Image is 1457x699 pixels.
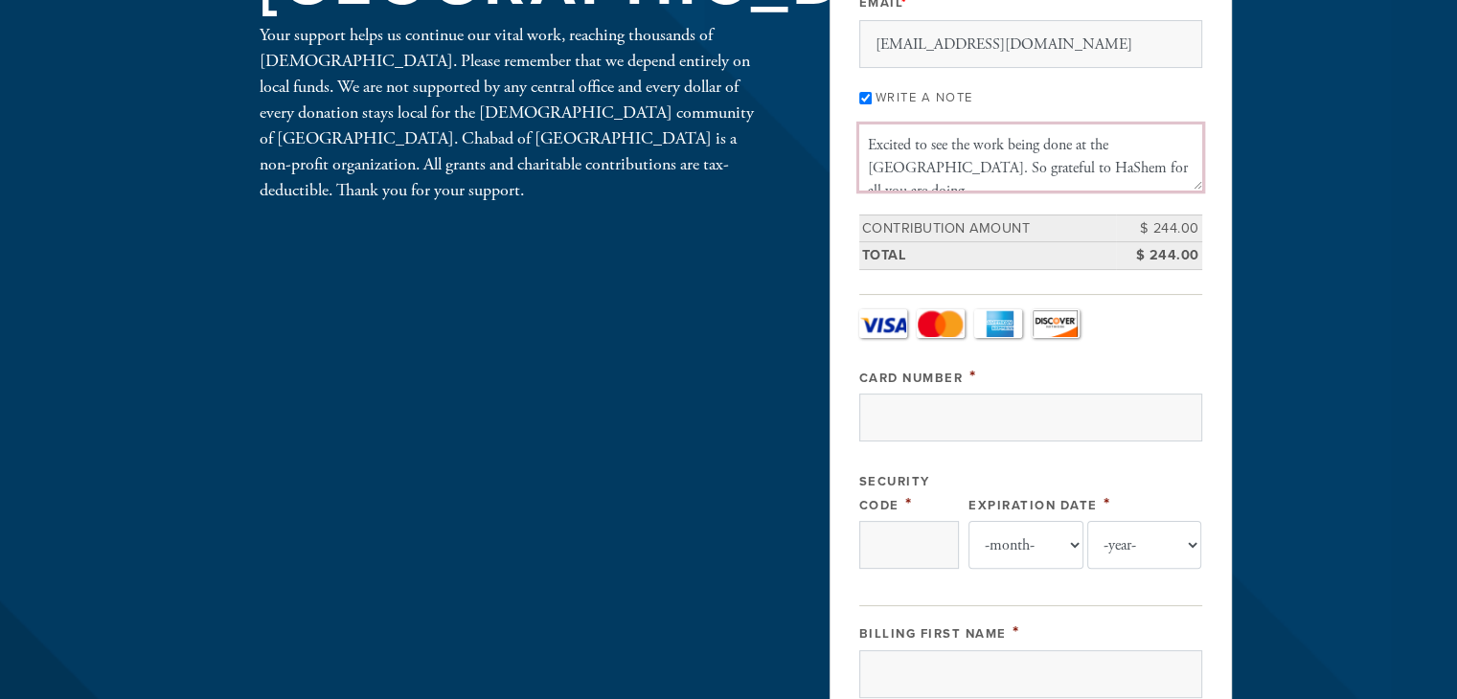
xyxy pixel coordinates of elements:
td: $ 244.00 [1116,214,1202,242]
div: Your support helps us continue our vital work, reaching thousands of [DEMOGRAPHIC_DATA]. Please r... [260,22,767,203]
select: Expiration Date year [1087,521,1202,569]
td: Contribution Amount [859,214,1116,242]
a: Visa [859,309,907,338]
label: Billing First Name [859,626,1007,642]
a: Discover [1032,309,1080,338]
span: This field is required. [905,493,913,514]
span: This field is required. [969,366,977,387]
span: This field is required. [1104,493,1111,514]
label: Card Number [859,371,964,386]
label: Security Code [859,474,930,513]
a: Amex [974,309,1022,338]
label: Expiration Date [968,498,1098,513]
span: This field is required. [1013,621,1020,643]
td: $ 244.00 [1116,242,1202,270]
label: Write a note [876,90,973,105]
td: Total [859,242,1116,270]
a: MasterCard [917,309,965,338]
select: Expiration Date month [968,521,1083,569]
